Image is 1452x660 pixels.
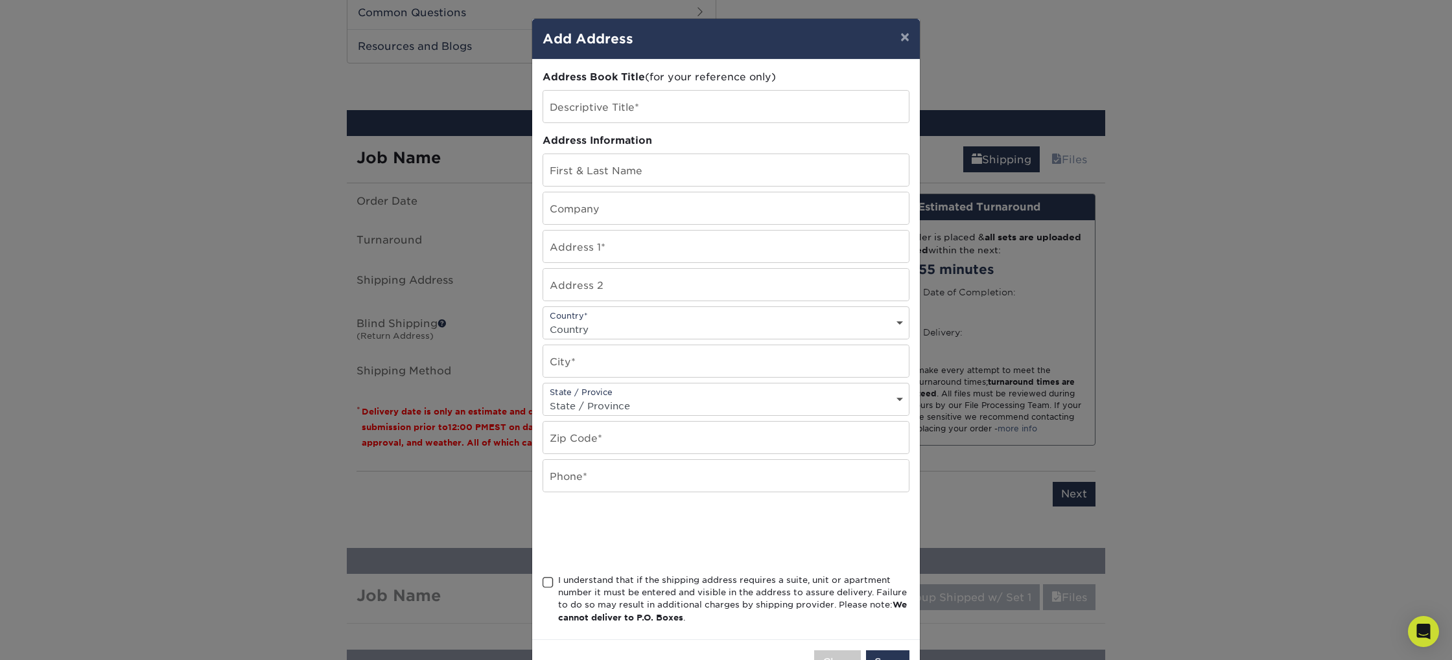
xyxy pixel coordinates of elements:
iframe: reCAPTCHA [543,508,740,558]
div: Address Information [543,133,909,148]
span: Address Book Title [543,71,645,83]
div: I understand that if the shipping address requires a suite, unit or apartment number it must be e... [558,574,909,624]
button: × [890,19,920,55]
div: (for your reference only) [543,70,909,85]
b: We cannot deliver to P.O. Boxes [558,600,907,622]
div: Open Intercom Messenger [1408,616,1439,647]
h4: Add Address [543,29,909,49]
